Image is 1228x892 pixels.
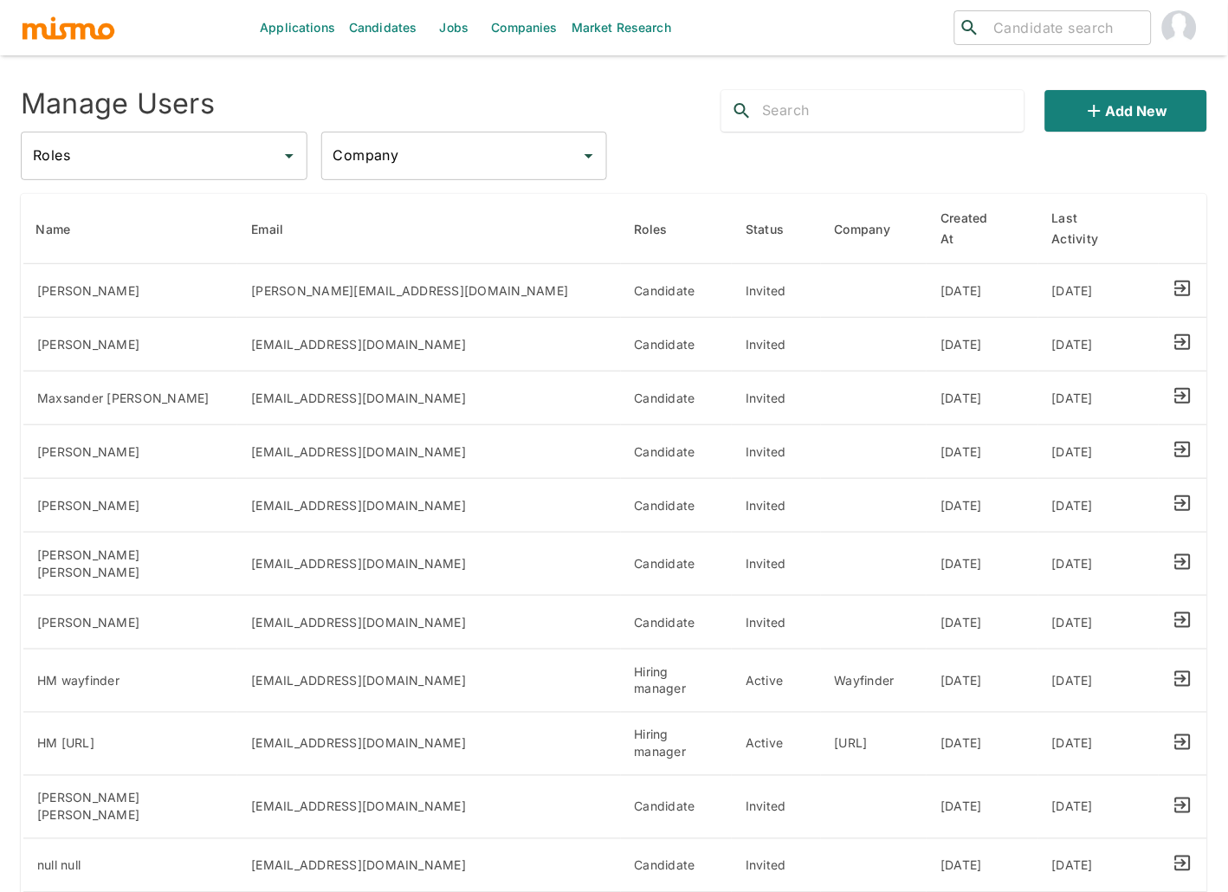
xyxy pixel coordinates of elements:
[732,264,821,318] td: Invited
[1173,853,1193,874] svg: Magic Link
[237,479,620,533] td: [EMAIL_ADDRESS][DOMAIN_NAME]
[1173,332,1193,352] svg: Magic Link
[1173,439,1193,460] svg: Magic Link
[732,776,821,839] td: Invited
[36,219,94,240] span: Name
[1038,318,1159,372] td: [DATE]
[732,713,821,776] td: Active
[927,533,1037,596] td: [DATE]
[1173,385,1193,406] svg: Magic Link
[23,479,238,533] td: [PERSON_NAME]
[927,650,1037,713] td: [DATE]
[927,479,1037,533] td: [DATE]
[621,372,733,425] td: Candidate
[732,318,821,372] td: Invited
[621,776,733,839] td: Candidate
[23,650,238,713] td: HM wayfinder
[621,533,733,596] td: Candidate
[621,264,733,318] td: Candidate
[237,264,620,318] td: [PERSON_NAME][EMAIL_ADDRESS][DOMAIN_NAME]
[927,425,1037,479] td: [DATE]
[1173,732,1193,753] svg: Magic Link
[1173,795,1193,816] svg: Magic Link
[23,596,238,650] td: [PERSON_NAME]
[732,596,821,650] td: Invited
[1038,264,1159,318] td: [DATE]
[927,596,1037,650] td: [DATE]
[1038,596,1159,650] td: [DATE]
[732,372,821,425] td: Invited
[1038,425,1159,479] td: [DATE]
[1162,10,1197,45] img: Carmen Vilachá
[1052,208,1145,249] span: Last Activity
[987,16,1144,40] input: Candidate search
[927,264,1037,318] td: [DATE]
[1038,479,1159,533] td: [DATE]
[835,219,914,240] span: Company
[732,479,821,533] td: Invited
[1038,713,1159,776] td: [DATE]
[23,776,238,839] td: [PERSON_NAME] [PERSON_NAME]
[237,776,620,839] td: [EMAIL_ADDRESS][DOMAIN_NAME]
[237,425,620,479] td: [EMAIL_ADDRESS][DOMAIN_NAME]
[237,318,620,372] td: [EMAIL_ADDRESS][DOMAIN_NAME]
[23,533,238,596] td: [PERSON_NAME] [PERSON_NAME]
[23,372,238,425] td: Maxsander [PERSON_NAME]
[1038,650,1159,713] td: [DATE]
[821,713,927,776] td: [URL]
[23,318,238,372] td: [PERSON_NAME]
[237,596,620,650] td: [EMAIL_ADDRESS][DOMAIN_NAME]
[1038,533,1159,596] td: [DATE]
[21,15,116,41] img: logo
[251,219,306,240] span: Email
[635,219,690,240] span: Roles
[237,650,620,713] td: [EMAIL_ADDRESS][DOMAIN_NAME]
[621,650,733,713] td: Hiring manager
[927,372,1037,425] td: [DATE]
[732,650,821,713] td: Active
[1173,278,1193,299] svg: Magic Link
[1045,90,1207,132] button: Add new
[746,219,807,240] span: Status
[621,479,733,533] td: Candidate
[237,713,620,776] td: [EMAIL_ADDRESS][DOMAIN_NAME]
[277,144,301,168] button: Open
[927,713,1037,776] td: [DATE]
[732,533,821,596] td: Invited
[21,87,215,121] h4: Manage Users
[1173,493,1193,514] svg: Magic Link
[621,713,733,776] td: Hiring manager
[621,425,733,479] td: Candidate
[927,776,1037,839] td: [DATE]
[1173,669,1193,689] svg: Magic Link
[1038,372,1159,425] td: [DATE]
[1173,552,1193,572] svg: Magic Link
[237,372,620,425] td: [EMAIL_ADDRESS][DOMAIN_NAME]
[621,596,733,650] td: Candidate
[23,713,238,776] td: HM [URL]
[1038,776,1159,839] td: [DATE]
[732,425,821,479] td: Invited
[23,264,238,318] td: [PERSON_NAME]
[821,650,927,713] td: Wayfinder
[621,318,733,372] td: Candidate
[940,208,1024,249] span: Created At
[237,533,620,596] td: [EMAIL_ADDRESS][DOMAIN_NAME]
[23,425,238,479] td: [PERSON_NAME]
[763,97,1025,125] input: Search
[721,90,763,132] button: search
[927,318,1037,372] td: [DATE]
[577,144,601,168] button: Open
[1173,610,1193,630] svg: Magic Link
